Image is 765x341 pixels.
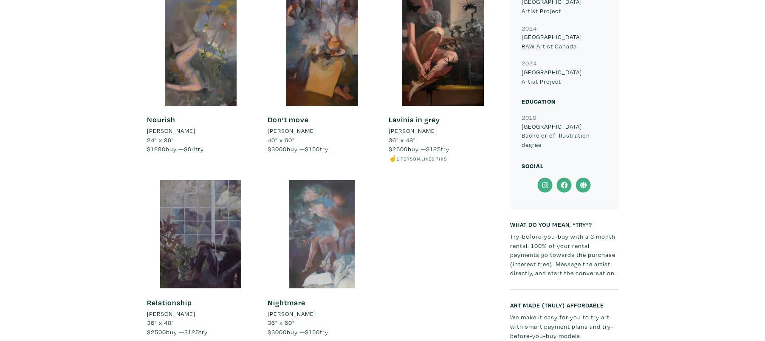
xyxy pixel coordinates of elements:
[268,115,309,124] a: Don’t move
[184,328,199,336] span: $125
[510,221,618,228] h6: What do you mean, “try”?
[510,232,618,278] p: Try-before-you-buy with a 3 month rental. 100% of your rental payments go towards the purchase (i...
[147,115,175,124] a: Nourish
[268,328,287,336] span: $3000
[147,126,195,135] li: [PERSON_NAME]
[522,68,607,86] p: [GEOGRAPHIC_DATA] Artist Project
[522,97,556,105] small: Education
[389,145,449,153] span: buy — try
[389,115,440,124] a: Lavinia in grey
[268,298,305,307] a: Nightmare
[389,126,437,135] li: [PERSON_NAME]
[268,126,376,135] a: [PERSON_NAME]
[268,145,328,153] span: buy — try
[522,122,607,149] p: [GEOGRAPHIC_DATA] Bachelor of Illustration degree
[268,309,376,318] a: [PERSON_NAME]
[389,154,497,163] li: ☝️
[147,328,166,336] span: $2500
[268,145,287,153] span: $3000
[510,302,618,309] h6: Art made (truly) affordable
[389,136,416,144] span: 36" x 48"
[147,145,166,153] span: $1280
[147,309,255,318] a: [PERSON_NAME]
[268,328,328,336] span: buy — try
[522,59,537,67] small: 2024
[426,145,441,153] span: $125
[147,136,174,144] span: 24" x 36"
[522,113,536,121] small: 2018
[522,24,537,32] small: 2024
[510,313,618,340] p: We make it easy for you to try art with smart payment plans and try-before-you-buy models.
[147,309,195,318] li: [PERSON_NAME]
[522,32,607,51] p: [GEOGRAPHIC_DATA] RAW Artist Canada
[397,155,447,162] small: 1 person likes this
[268,318,295,327] span: 36" x 60"
[147,145,204,153] span: buy — try
[184,145,195,153] span: $64
[389,126,497,135] a: [PERSON_NAME]
[147,328,208,336] span: buy — try
[147,298,192,307] a: Relationship
[389,145,408,153] span: $2500
[305,328,320,336] span: $150
[147,318,174,327] span: 36" x 48"
[268,136,295,144] span: 40" x 60"
[147,126,255,135] a: [PERSON_NAME]
[268,126,316,135] li: [PERSON_NAME]
[268,309,316,318] li: [PERSON_NAME]
[522,162,544,170] small: Social
[305,145,320,153] span: $150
